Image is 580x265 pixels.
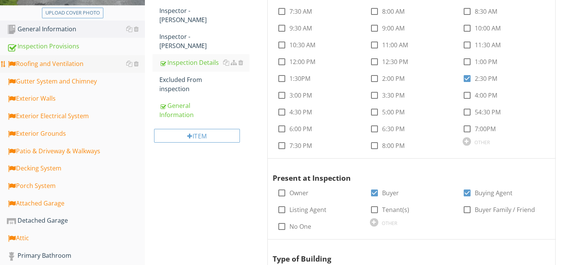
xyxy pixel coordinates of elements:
label: 3:30 PM [382,92,405,99]
label: Buying Agent [475,189,513,197]
div: Upload cover photo [45,9,100,17]
div: Decking System [7,164,145,173]
label: 11:00 AM [382,41,408,49]
label: Listing Agent [289,206,326,214]
div: Present at Inspection [272,162,537,184]
label: 8:00 AM [382,8,405,15]
button: Upload cover photo [42,8,103,18]
label: Owner [289,189,308,197]
label: 2:00 PM [382,75,405,82]
div: Primary Bathroom [7,251,145,261]
label: 1:00 PM [475,58,497,66]
label: 6:30 PM [382,125,405,133]
div: Exterior Grounds [7,129,145,139]
div: Inspector - [PERSON_NAME] [159,6,249,24]
div: Exterior Walls [7,94,145,104]
div: Attic [7,233,145,243]
div: General Information [159,101,249,119]
div: Detached Garage [7,216,145,226]
label: 1:30PM [289,75,310,82]
div: Inspector - [PERSON_NAME] [159,32,249,50]
div: Inspection Provisions [7,42,145,51]
div: Attached Garage [7,199,145,209]
div: Exterior Electrical System [7,111,145,121]
label: 54:30 PM [475,108,501,116]
div: Item [154,129,240,143]
label: 10:30 AM [289,41,315,49]
div: Gutter System and Chimney [7,77,145,87]
div: OTHER [382,220,397,226]
div: Excluded From inspection [159,75,249,93]
label: 4:00 PM [475,92,497,99]
label: 6:00 PM [289,125,312,133]
label: 2:30 PM [475,75,497,82]
label: Tenant(s) [382,206,409,214]
label: Buyer [382,189,399,197]
div: Patio & Driveway & Walkways [7,146,145,156]
label: 9:00 AM [382,24,405,32]
label: 5:00 PM [382,108,405,116]
div: OTHER [474,139,490,145]
label: No One [289,223,311,230]
label: 12:00 PM [289,58,315,66]
label: 9:30 AM [289,24,312,32]
label: 7:30 AM [289,8,312,15]
div: Porch System [7,181,145,191]
div: Type of Building [272,243,537,265]
label: 8:30 AM [475,8,497,15]
label: 8:00 PM [382,142,405,149]
label: 11:30 AM [475,41,501,49]
div: General Information [7,24,145,34]
label: 3:00 PM [289,92,312,99]
label: 7:30 PM [289,142,312,149]
label: 4:30 PM [289,108,312,116]
label: Buyer Family / Friend [475,206,535,214]
label: 12:30 PM [382,58,408,66]
label: 10:00 AM [475,24,501,32]
label: 7:00PM [475,125,496,133]
div: Inspection Details [159,58,249,67]
div: Roofing and Ventilation [7,59,145,69]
